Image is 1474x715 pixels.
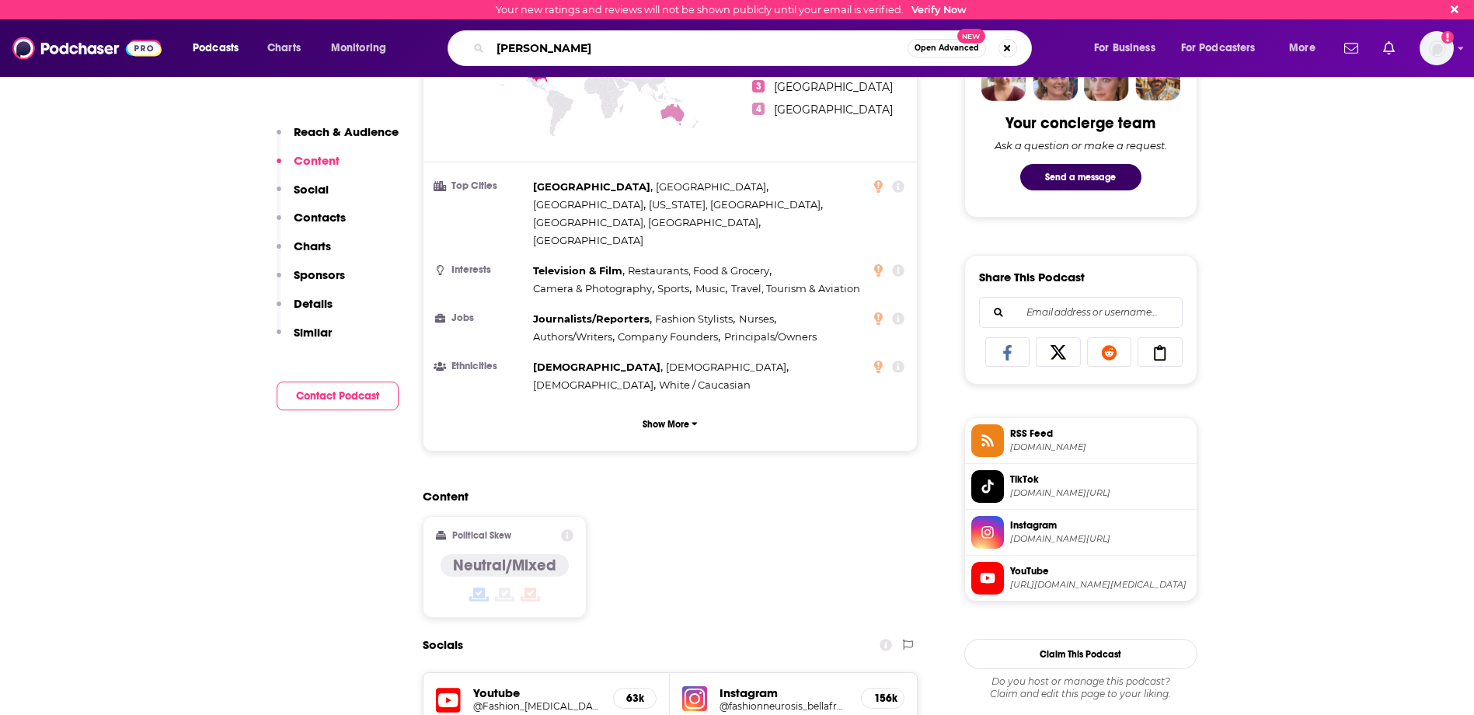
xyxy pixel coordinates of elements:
[1020,164,1141,190] button: Send a message
[1084,56,1129,101] img: Jules Profile
[294,153,340,168] p: Content
[649,196,823,214] span: ,
[533,178,653,196] span: ,
[1005,113,1155,133] div: Your concierge team
[267,37,301,59] span: Charts
[971,562,1190,595] a: YouTube[URL][DOMAIN_NAME][MEDICAL_DATA]
[533,282,652,295] span: Camera & Photography
[1135,56,1180,101] img: Jon Profile
[473,685,601,700] h5: Youtube
[453,556,556,575] h4: Neutral/Mixed
[731,282,860,295] span: Travel, Tourism & Aviation
[533,264,622,277] span: Television & Film
[1420,31,1454,65] button: Show profile menu
[979,297,1183,328] div: Search followers
[656,180,766,193] span: [GEOGRAPHIC_DATA]
[655,310,735,328] span: ,
[533,378,653,391] span: [DEMOGRAPHIC_DATA]
[294,182,329,197] p: Social
[618,330,718,343] span: Company Founders
[533,358,663,376] span: ,
[657,282,689,295] span: Sports
[533,361,660,373] span: [DEMOGRAPHIC_DATA]
[774,103,893,117] span: [GEOGRAPHIC_DATA]
[294,267,345,282] p: Sponsors
[533,198,643,211] span: [GEOGRAPHIC_DATA]
[182,36,259,61] button: open menu
[436,265,527,275] h3: Interests
[915,44,979,52] span: Open Advanced
[320,36,406,61] button: open menu
[1010,473,1190,487] span: TikTok
[659,378,751,391] span: White / Caucasian
[533,234,643,246] span: [GEOGRAPHIC_DATA]
[193,37,239,59] span: Podcasts
[490,36,908,61] input: Search podcasts, credits, & more...
[277,124,399,153] button: Reach & Audience
[666,358,789,376] span: ,
[1010,487,1190,499] span: tiktok.com/@fashionneurosis
[533,262,625,280] span: ,
[533,280,654,298] span: ,
[979,270,1085,284] h3: Share This Podcast
[971,470,1190,503] a: TikTok[DOMAIN_NAME][URL]
[277,296,333,325] button: Details
[739,310,776,328] span: ,
[739,312,774,325] span: Nurses
[1138,337,1183,367] a: Copy Link
[533,330,612,343] span: Authors/Writers
[277,325,332,354] button: Similar
[1010,533,1190,545] span: instagram.com/fashionneurosis_bellafreud
[1033,56,1078,101] img: Barbara Profile
[1171,36,1278,61] button: open menu
[752,80,765,92] span: 3
[331,37,386,59] span: Monitoring
[695,280,727,298] span: ,
[533,310,652,328] span: ,
[423,489,906,504] h2: Content
[908,39,986,58] button: Open AdvancedNew
[277,153,340,182] button: Content
[294,239,331,253] p: Charts
[628,262,772,280] span: ,
[1338,35,1364,61] a: Show notifications dropdown
[656,178,768,196] span: ,
[666,361,786,373] span: [DEMOGRAPHIC_DATA]
[1181,37,1256,59] span: For Podcasters
[1278,36,1335,61] button: open menu
[436,410,905,438] button: Show More
[964,675,1197,688] span: Do you host or manage this podcast?
[618,328,720,346] span: ,
[294,210,346,225] p: Contacts
[12,33,162,63] img: Podchaser - Follow, Share and Rate Podcasts
[911,4,967,16] a: Verify Now
[655,312,733,325] span: Fashion Stylists
[257,36,310,61] a: Charts
[752,103,765,115] span: 4
[964,675,1197,700] div: Claim and edit this page to your liking.
[626,692,643,705] h5: 63k
[971,424,1190,457] a: RSS Feed[DOMAIN_NAME]
[533,216,758,228] span: [GEOGRAPHIC_DATA], [GEOGRAPHIC_DATA]
[452,530,511,541] h2: Political Skew
[436,313,527,323] h3: Jobs
[277,239,331,267] button: Charts
[1087,337,1132,367] a: Share on Reddit
[1010,564,1190,578] span: YouTube
[277,182,329,211] button: Social
[720,700,849,712] h5: @fashionneurosis_bellafreud
[294,296,333,311] p: Details
[1377,35,1401,61] a: Show notifications dropdown
[277,267,345,296] button: Sponsors
[294,124,399,139] p: Reach & Audience
[1010,518,1190,532] span: Instagram
[995,139,1167,152] div: Ask a question or make a request.
[985,337,1030,367] a: Share on Facebook
[423,630,463,660] h2: Socials
[971,516,1190,549] a: Instagram[DOMAIN_NAME][URL]
[1010,427,1190,441] span: RSS Feed
[1010,441,1190,453] span: feeds.megaphone.fm
[473,700,601,712] a: @Fashion_[MEDICAL_DATA]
